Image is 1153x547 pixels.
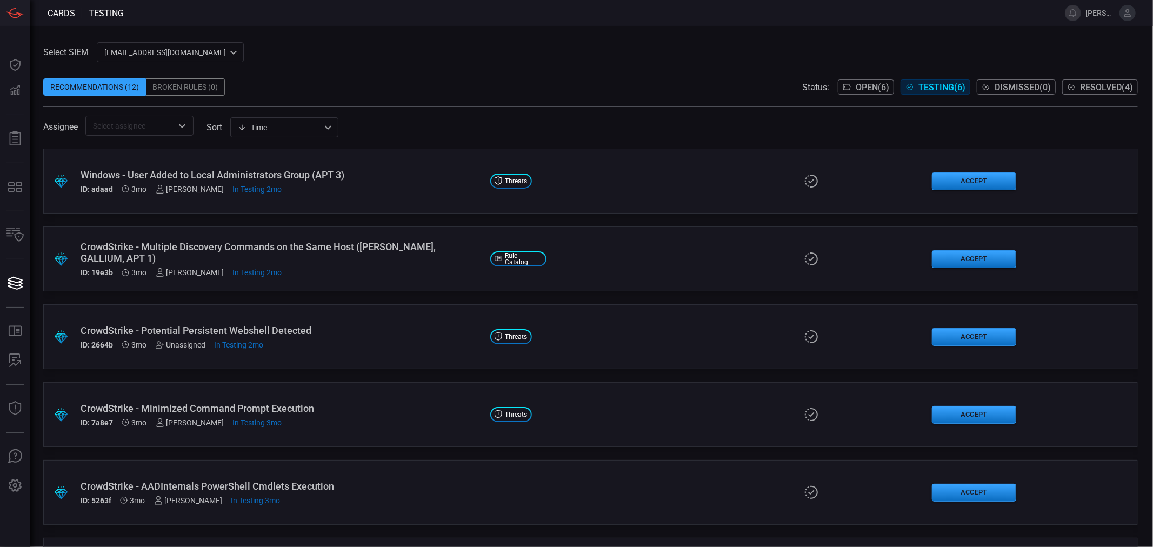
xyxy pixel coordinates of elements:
button: Preferences [2,473,28,499]
span: Threats [505,333,528,340]
button: Dismissed(0) [977,79,1056,95]
label: Select SIEM [43,47,89,57]
button: Inventory [2,222,28,248]
button: Open [175,118,190,134]
button: Accept [932,250,1016,268]
div: [PERSON_NAME] [154,496,223,505]
span: Jul 07, 2025 9:07 PM [231,496,281,505]
button: MITRE - Detection Posture [2,174,28,200]
button: Rule Catalog [2,318,28,344]
span: Jul 23, 2025 2:18 AM [215,341,264,349]
div: CrowdStrike - AADInternals PowerShell Cmdlets Execution [81,481,482,492]
h5: ID: 5263f [81,496,111,505]
span: Jul 17, 2025 7:07 PM [132,268,147,277]
div: [PERSON_NAME] [156,185,224,194]
input: Select assignee [89,119,172,132]
h5: ID: 2664b [81,341,113,349]
button: Accept [932,484,1016,502]
div: [PERSON_NAME] [156,268,224,277]
span: Status: [802,82,829,92]
div: CrowdStrike - Minimized Command Prompt Execution [81,403,482,414]
span: Jul 17, 2025 7:06 PM [132,341,147,349]
span: Cards [48,8,75,18]
div: [PERSON_NAME] [156,418,224,427]
button: Detections [2,78,28,104]
span: testing [89,8,124,18]
span: Testing ( 6 ) [918,82,965,92]
button: Testing(6) [901,79,970,95]
button: Accept [932,328,1016,346]
div: Unassigned [156,341,206,349]
button: Accept [932,172,1016,190]
span: Jul 17, 2025 7:07 PM [132,185,147,194]
h5: ID: 19e3b [81,268,113,277]
span: Open ( 6 ) [856,82,889,92]
span: Assignee [43,122,78,132]
button: ALERT ANALYSIS [2,348,28,373]
span: Threats [505,178,528,184]
span: Jul 22, 2025 12:47 AM [233,185,282,194]
div: CrowdStrike - Multiple Discovery Commands on the Same Host (Turla, GALLIUM, APT 1) [81,241,482,264]
button: Accept [932,406,1016,424]
button: Resolved(4) [1062,79,1138,95]
span: Jul 25, 2025 12:37 AM [233,268,282,277]
div: Time [238,122,321,133]
h5: ID: 7a8e7 [81,418,113,427]
label: sort [206,122,222,132]
button: Cards [2,270,28,296]
button: Reports [2,126,28,152]
div: CrowdStrike - Potential Persistent Webshell Detected [81,325,482,336]
button: Open(6) [838,79,894,95]
button: Dashboard [2,52,28,78]
div: Broken Rules (0) [146,78,225,96]
span: [PERSON_NAME].jadhav [1085,9,1115,17]
span: Jul 09, 2025 1:38 PM [132,418,147,427]
span: Rule Catalog [505,252,542,265]
div: Recommendations (12) [43,78,146,96]
span: Resolved ( 4 ) [1080,82,1133,92]
span: Dismissed ( 0 ) [995,82,1051,92]
h5: ID: adaad [81,185,113,194]
button: Ask Us A Question [2,444,28,470]
div: Windows - User Added to Local Administrators Group (APT 3) [81,169,482,181]
button: Threat Intelligence [2,396,28,422]
span: Threats [505,411,528,418]
span: Jul 15, 2025 6:37 PM [233,418,282,427]
span: Jul 02, 2025 12:23 PM [130,496,145,505]
p: [EMAIL_ADDRESS][DOMAIN_NAME] [104,47,226,58]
